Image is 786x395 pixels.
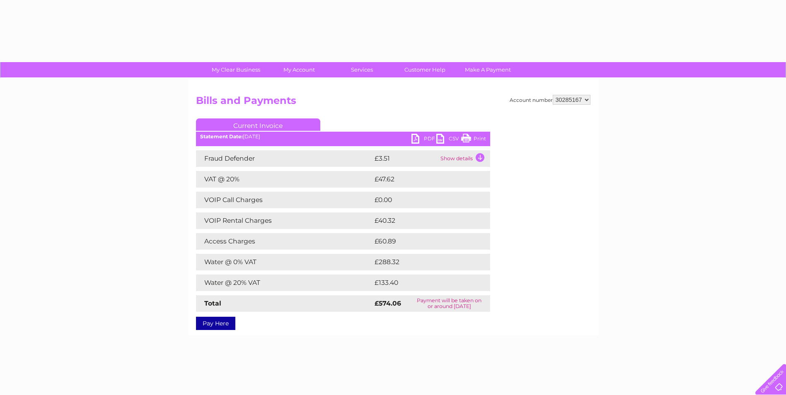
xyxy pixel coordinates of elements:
[202,62,270,77] a: My Clear Business
[196,275,372,291] td: Water @ 20% VAT
[196,171,372,188] td: VAT @ 20%
[372,150,438,167] td: £3.51
[409,295,490,312] td: Payment will be taken on or around [DATE]
[372,212,473,229] td: £40.32
[196,317,235,330] a: Pay Here
[372,275,475,291] td: £133.40
[196,254,372,270] td: Water @ 0% VAT
[196,95,590,111] h2: Bills and Payments
[391,62,459,77] a: Customer Help
[461,134,486,146] a: Print
[411,134,436,146] a: PDF
[372,254,476,270] td: £288.32
[196,118,320,131] a: Current Invoice
[196,212,372,229] td: VOIP Rental Charges
[372,171,473,188] td: £47.62
[436,134,461,146] a: CSV
[454,62,522,77] a: Make A Payment
[438,150,490,167] td: Show details
[200,133,243,140] b: Statement Date:
[372,192,471,208] td: £0.00
[196,134,490,140] div: [DATE]
[510,95,590,105] div: Account number
[328,62,396,77] a: Services
[196,150,372,167] td: Fraud Defender
[196,192,372,208] td: VOIP Call Charges
[196,233,372,250] td: Access Charges
[375,299,401,307] strong: £574.06
[265,62,333,77] a: My Account
[204,299,221,307] strong: Total
[372,233,474,250] td: £60.89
